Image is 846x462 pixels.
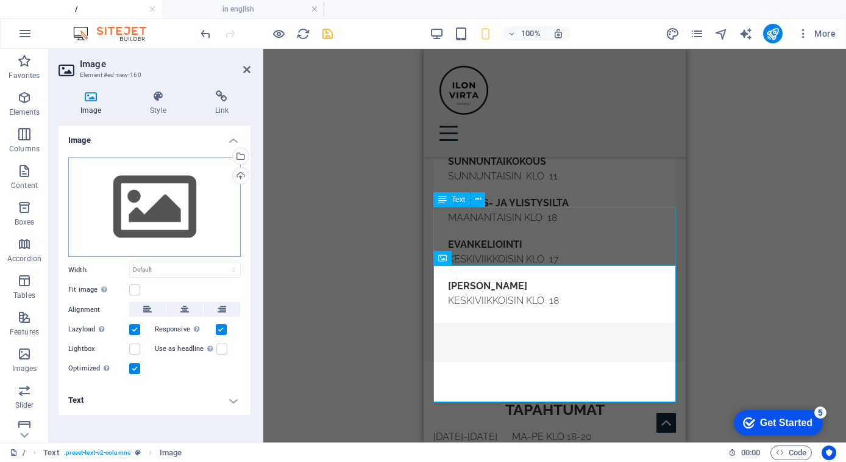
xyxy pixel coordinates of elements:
i: On resize automatically adjust zoom level to fit chosen device. [553,28,564,39]
button: text_generator [739,26,753,41]
p: Columns [9,144,40,154]
a: Click to cancel selection. Double-click to open Pages [10,446,26,460]
button: publish [763,24,783,43]
h6: 100% [521,26,541,41]
i: This element is a customizable preset [135,449,141,456]
button: Code [770,446,812,460]
label: Use as headline [155,342,216,356]
h2: Image [80,59,251,70]
p: Slider [15,400,34,410]
div: Get Started [36,13,88,24]
span: . preset-text-v2-columns [64,446,130,460]
i: Save (Ctrl+S) [321,27,335,41]
button: undo [198,26,213,41]
p: Tables [13,291,35,300]
button: save [320,26,335,41]
h4: Image [59,126,251,148]
button: Click here to leave preview mode and continue editing [271,26,286,41]
label: Width [68,267,129,273]
label: Fit image [68,283,129,297]
p: Boxes [15,217,35,227]
label: Lightbox [68,342,129,356]
label: Alignment [68,303,129,317]
h4: in english [162,2,324,16]
h4: Text [59,386,251,415]
span: 00 00 [741,446,760,460]
i: Design (Ctrl+Alt+Y) [666,27,680,41]
i: Pages (Ctrl+Alt+S) [690,27,704,41]
i: Navigator [714,27,728,41]
h3: Element #ed-new-160 [80,70,226,81]
div: Get Started 5 items remaining, 0% complete [10,6,99,32]
label: Optimized [68,361,129,376]
div: Select files from the file manager, stock photos, or upload file(s) [68,157,241,258]
button: 100% [503,26,546,41]
span: : [750,448,752,457]
h6: Session time [728,446,761,460]
button: More [792,24,841,43]
p: Elements [9,107,40,117]
h4: Style [128,90,193,116]
p: Content [11,181,38,190]
span: More [797,27,836,40]
button: pages [690,26,705,41]
span: Click to select. Double-click to edit [43,446,59,460]
label: Lazyload [68,322,129,337]
span: Code [776,446,806,460]
button: Usercentrics [822,446,836,460]
button: design [666,26,680,41]
div: 5 [90,2,102,15]
p: Images [12,364,37,374]
span: Text [452,196,465,203]
label: Responsive [155,322,216,337]
button: navigator [714,26,729,41]
img: Editor Logo [70,26,162,41]
p: Accordion [7,254,41,264]
i: AI Writer [739,27,753,41]
button: reload [296,26,310,41]
p: Favorites [9,71,40,81]
span: Click to select. Double-click to edit [160,446,182,460]
i: Undo: Add element (Ctrl+Z) [199,27,213,41]
h4: Link [193,90,251,116]
h4: Image [59,90,128,116]
p: Features [10,327,39,337]
i: Reload page [296,27,310,41]
nav: breadcrumb [43,446,182,460]
i: Publish [766,27,780,41]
